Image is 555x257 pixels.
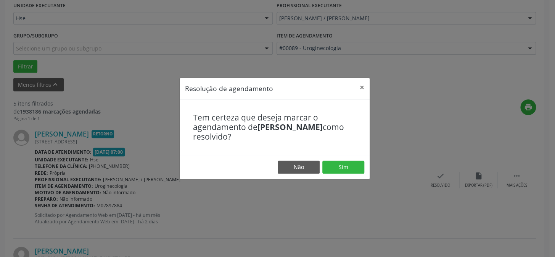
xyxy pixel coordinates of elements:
h5: Resolução de agendamento [185,83,273,93]
button: Close [354,78,370,97]
button: Não [278,161,320,174]
b: [PERSON_NAME] [257,122,323,132]
h4: Tem certeza que deseja marcar o agendamento de como resolvido? [193,113,356,142]
button: Sim [322,161,364,174]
